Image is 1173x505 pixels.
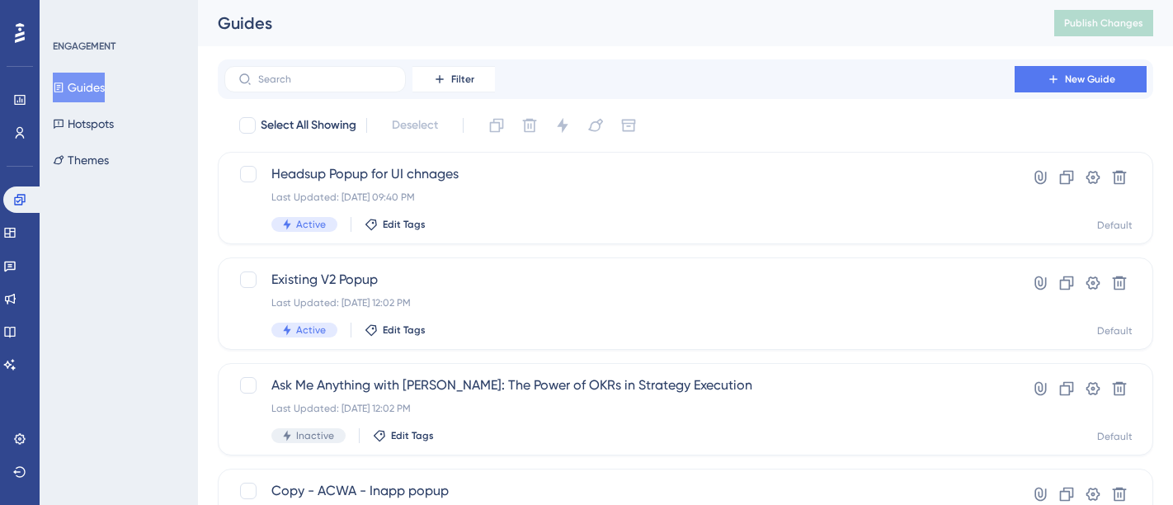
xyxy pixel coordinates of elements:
[296,323,326,337] span: Active
[271,270,968,290] span: Existing V2 Popup
[1064,17,1143,30] span: Publish Changes
[296,429,334,442] span: Inactive
[1015,66,1147,92] button: New Guide
[218,12,1013,35] div: Guides
[271,296,968,309] div: Last Updated: [DATE] 12:02 PM
[365,218,426,231] button: Edit Tags
[271,191,968,204] div: Last Updated: [DATE] 09:40 PM
[296,218,326,231] span: Active
[1097,430,1133,443] div: Default
[271,402,968,415] div: Last Updated: [DATE] 12:02 PM
[53,73,105,102] button: Guides
[1065,73,1115,86] span: New Guide
[1097,219,1133,232] div: Default
[383,323,426,337] span: Edit Tags
[1097,324,1133,337] div: Default
[258,73,392,85] input: Search
[392,116,438,135] span: Deselect
[271,481,968,501] span: Copy - ACWA - Inapp popup
[271,375,968,395] span: Ask Me Anything with [PERSON_NAME]: The Power of OKRs in Strategy Execution
[412,66,495,92] button: Filter
[377,111,453,140] button: Deselect
[53,40,115,53] div: ENGAGEMENT
[271,164,968,184] span: Headsup Popup for UI chnages
[451,73,474,86] span: Filter
[383,218,426,231] span: Edit Tags
[261,116,356,135] span: Select All Showing
[53,145,109,175] button: Themes
[391,429,434,442] span: Edit Tags
[53,109,114,139] button: Hotspots
[365,323,426,337] button: Edit Tags
[1054,10,1153,36] button: Publish Changes
[373,429,434,442] button: Edit Tags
